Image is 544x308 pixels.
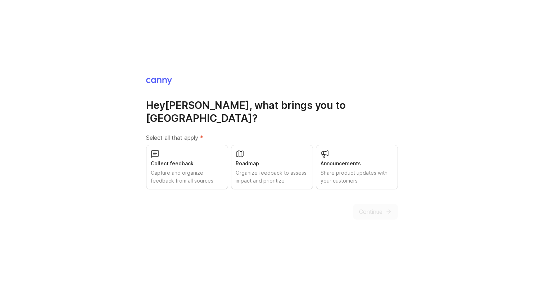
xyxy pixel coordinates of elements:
h1: Hey [PERSON_NAME] , what brings you to [GEOGRAPHIC_DATA]? [146,99,398,125]
div: Announcements [321,160,393,167]
button: Collect feedbackCapture and organize feedback from all sources [146,145,228,189]
img: Canny Home [146,78,172,85]
div: Collect feedback [151,160,223,167]
div: Roadmap [236,160,308,167]
label: Select all that apply [146,133,398,142]
div: Capture and organize feedback from all sources [151,169,223,185]
div: Share product updates with your customers [321,169,393,185]
button: RoadmapOrganize feedback to assess impact and prioritize [231,145,313,189]
button: AnnouncementsShare product updates with your customers [316,145,398,189]
div: Organize feedback to assess impact and prioritize [236,169,308,185]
